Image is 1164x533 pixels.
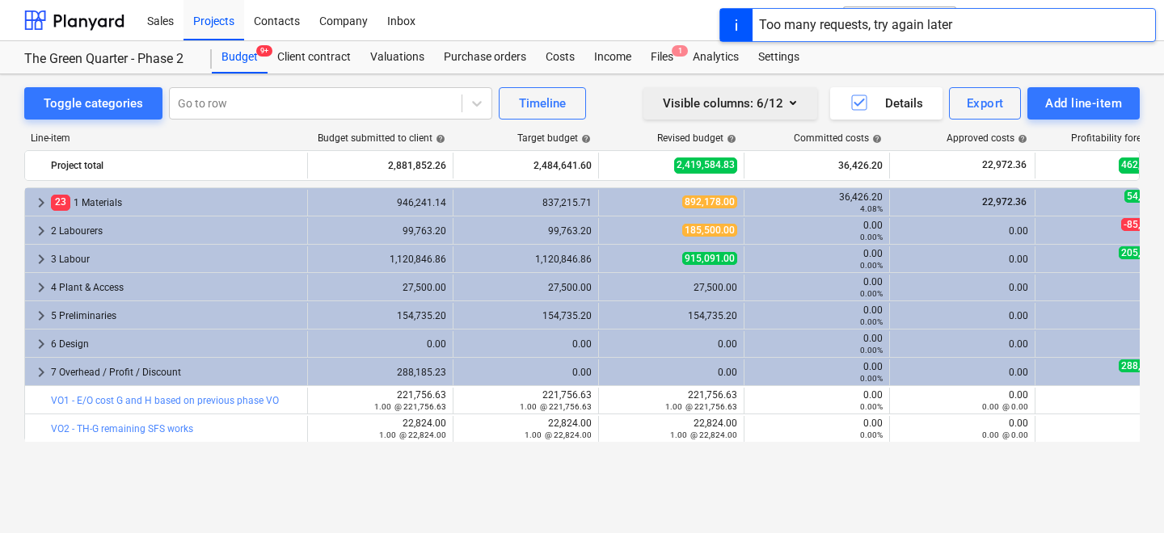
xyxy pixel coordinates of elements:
[682,252,737,265] span: 915,091.00
[665,402,737,411] small: 1.00 @ 221,756.63
[578,134,591,144] span: help
[584,41,641,73] a: Income
[759,15,952,35] div: Too many requests, try again later
[314,225,446,237] div: 99,763.20
[896,310,1028,321] div: 0.00
[982,430,1028,439] small: 0.00 @ 0.00
[860,374,883,383] small: 0.00%
[860,346,883,355] small: 0.00%
[830,87,943,120] button: Details
[860,204,883,213] small: 4.08%
[256,45,272,57] span: 9+
[268,41,361,73] div: Client contract
[749,41,809,73] div: Settings
[460,225,592,237] div: 99,763.20
[683,41,749,73] div: Analytics
[860,430,883,439] small: 0.00%
[672,45,688,57] span: 1
[374,402,446,411] small: 1.00 @ 221,756.63
[1027,87,1140,120] button: Add line-item
[314,389,446,412] div: 221,756.63
[314,367,446,378] div: 288,185.23
[460,254,592,265] div: 1,120,846.86
[657,132,736,144] div: Revised budget
[947,132,1027,144] div: Approved costs
[751,153,883,178] div: 36,426.20
[32,334,51,354] span: keyboard_arrow_right
[981,158,1028,172] span: 22,972.36
[460,418,592,440] div: 22,824.00
[460,367,592,378] div: 0.00
[896,367,1028,378] div: 0.00
[460,310,592,321] div: 154,735.20
[520,402,592,411] small: 1.00 @ 221,756.63
[318,132,445,144] div: Budget submitted to client
[51,246,301,272] div: 3 Labour
[32,193,51,212] span: keyboard_arrow_right
[751,333,883,355] div: 0.00
[670,430,737,439] small: 1.00 @ 22,824.00
[949,87,1022,120] button: Export
[32,363,51,382] span: keyboard_arrow_right
[361,41,434,73] a: Valuations
[536,41,584,73] a: Costs
[434,41,536,73] a: Purchase orders
[314,310,446,321] div: 154,735.20
[674,157,737,173] span: 2,419,584.83
[605,389,737,412] div: 221,756.63
[1083,455,1164,533] div: Chat Widget
[605,282,737,293] div: 27,500.00
[1014,134,1027,144] span: help
[314,418,446,440] div: 22,824.00
[525,430,592,439] small: 1.00 @ 22,824.00
[51,153,301,178] div: Project total
[751,191,883,214] div: 36,426.20
[981,196,1028,208] span: 22,972.36
[24,87,162,120] button: Toggle categories
[896,225,1028,237] div: 0.00
[32,306,51,325] span: keyboard_arrow_right
[860,233,883,241] small: 0.00%
[212,41,268,73] a: Budget9+
[896,282,1028,293] div: 0.00
[605,338,737,350] div: 0.00
[860,289,883,298] small: 0.00%
[314,153,446,178] div: 2,881,852.26
[896,338,1028,350] div: 0.00
[751,361,883,384] div: 0.00
[51,423,193,434] a: VO2 - TH-G remaining SFS works
[51,190,301,216] div: 1 Materials
[751,220,883,242] div: 0.00
[460,389,592,412] div: 221,756.63
[605,310,737,321] div: 154,735.20
[24,51,192,68] div: The Green Quarter - Phase 2
[499,87,586,120] button: Timeline
[432,134,445,144] span: help
[751,248,883,271] div: 0.00
[860,261,883,270] small: 0.00%
[51,359,301,385] div: 7 Overhead / Profit / Discount
[51,331,301,357] div: 6 Design
[682,195,737,208] span: 892,178.00
[896,389,1028,412] div: 0.00
[51,303,301,329] div: 5 Preliminaries
[641,41,683,73] div: Files
[314,197,446,208] div: 946,241.14
[794,132,882,144] div: Committed costs
[44,93,143,114] div: Toggle categories
[517,132,591,144] div: Target budget
[460,153,592,178] div: 2,484,641.60
[51,395,279,406] a: VO1 - E/O cost G and H based on previous phase VO
[723,134,736,144] span: help
[519,93,566,114] div: Timeline
[379,430,446,439] small: 1.00 @ 22,824.00
[663,93,798,114] div: Visible columns : 6/12
[51,195,70,210] span: 23
[641,41,683,73] a: Files1
[967,93,1004,114] div: Export
[51,275,301,300] div: 4 Plant & Access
